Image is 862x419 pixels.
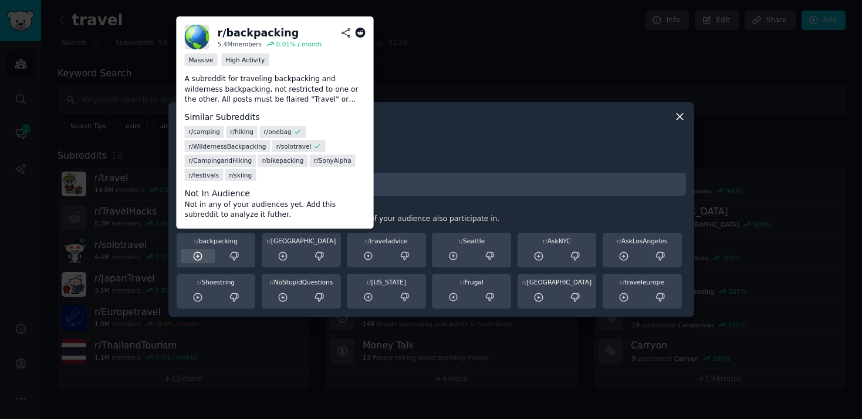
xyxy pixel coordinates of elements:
dt: Similar Subreddits [185,111,366,123]
span: r/ [522,279,527,286]
span: r/ [617,237,621,244]
span: r/ hiking [230,128,253,136]
div: High Activity [222,53,269,66]
span: r/ solotravel [276,142,312,150]
span: r/ [460,279,465,286]
div: AskNYC [522,237,593,245]
span: r/ [194,237,199,244]
img: backpacking [185,25,209,49]
h3: Similar Communities [177,204,686,212]
span: r/ [543,237,547,244]
div: traveleurope [607,278,678,286]
span: r/ [266,237,271,244]
input: Enter subreddit name and press enter [177,173,686,196]
span: r/ [197,279,202,286]
div: Seattle [436,237,507,245]
div: backpacking [181,237,252,245]
span: r/ bikepacking [262,156,304,165]
div: Massive [185,53,218,66]
div: Frugal [436,278,507,286]
h3: Add subreddit by name [177,163,686,171]
dt: Not In Audience [185,187,366,200]
div: Recommended based on communities that members of your audience also participate in. [177,214,686,224]
div: [GEOGRAPHIC_DATA] [266,237,337,245]
dd: Not in any of your audiences yet. Add this subreddit to analyze it futher. [185,200,366,220]
span: r/ onebag [263,128,291,136]
div: Shoestring [181,278,252,286]
span: r/ [269,279,274,286]
span: r/ festivals [189,171,219,179]
span: r/ [367,279,371,286]
span: r/ [365,237,370,244]
span: r/ skiing [229,171,252,179]
span: r/ [620,279,625,286]
span: r/ CampingandHiking [189,156,252,165]
div: 5.4M members [218,40,262,48]
span: r/ SonyAlpha [314,156,351,165]
span: r/ WildernessBackpacking [189,142,266,150]
div: AskLosAngeles [607,237,678,245]
div: NoStupidQuestions [266,278,337,286]
span: r/ camping [189,128,220,136]
div: [GEOGRAPHIC_DATA] [522,278,593,286]
div: 0.01 % / month [276,40,322,48]
span: r/ [458,237,463,244]
div: traveladvice [351,237,422,245]
div: [US_STATE] [351,278,422,286]
p: A subreddit for traveling backpacking and wilderness backpacking, not restricted to one or the ot... [185,74,366,105]
div: r/ backpacking [218,26,299,41]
